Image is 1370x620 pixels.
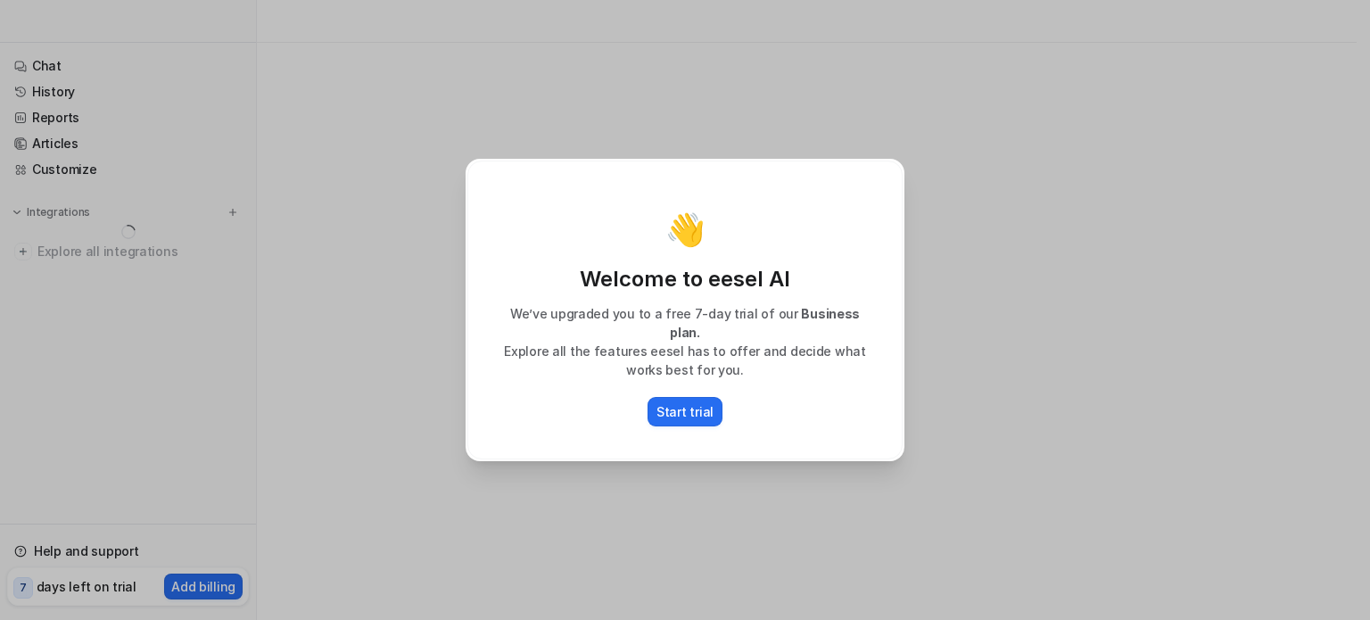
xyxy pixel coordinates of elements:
[656,402,714,421] p: Start trial
[486,342,884,379] p: Explore all the features eesel has to offer and decide what works best for you.
[486,304,884,342] p: We’ve upgraded you to a free 7-day trial of our
[486,265,884,293] p: Welcome to eesel AI
[648,397,722,426] button: Start trial
[665,211,706,247] p: 👋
